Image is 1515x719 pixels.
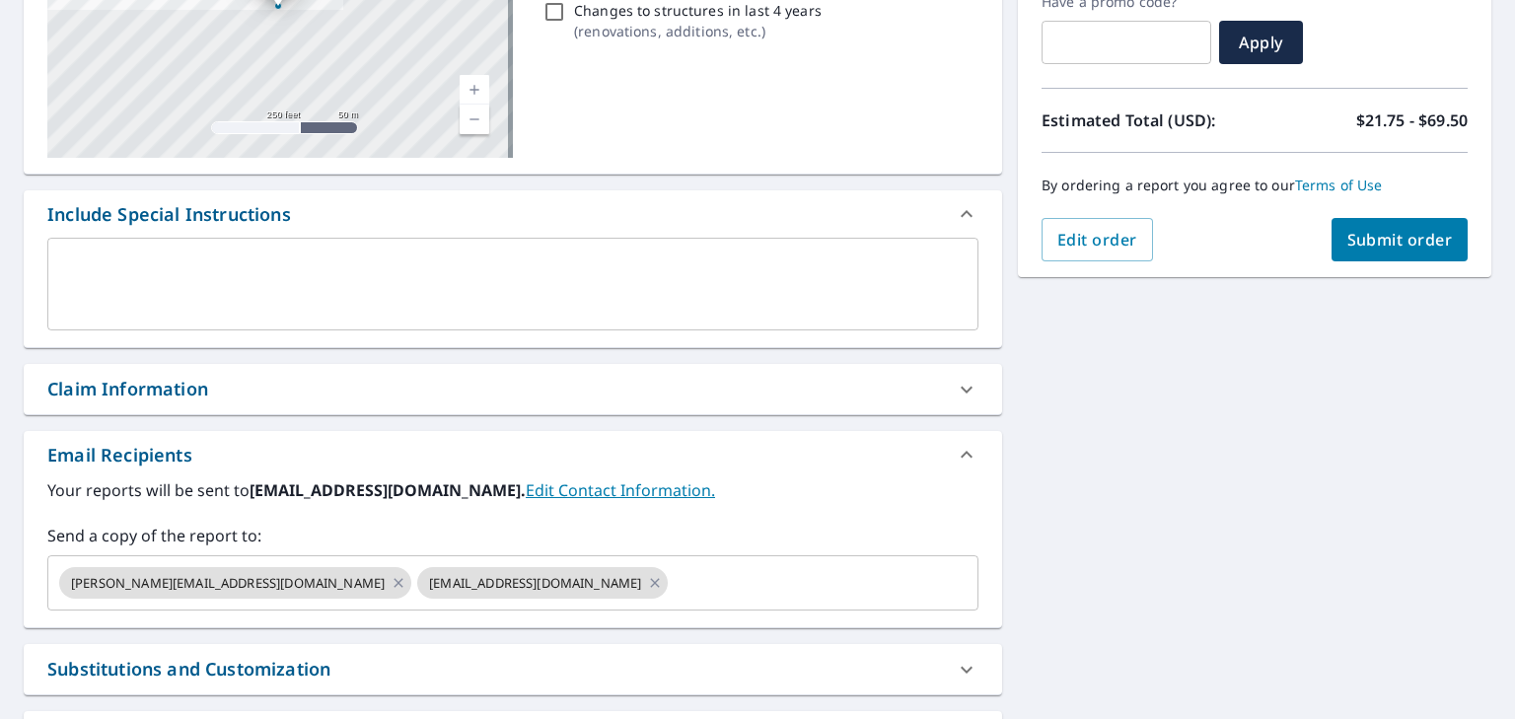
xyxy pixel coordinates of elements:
span: Edit order [1057,229,1137,251]
div: Include Special Instructions [47,201,291,228]
button: Edit order [1042,218,1153,261]
p: ( renovations, additions, etc. ) [574,21,822,41]
a: Current Level 17, Zoom In [460,75,489,105]
div: Email Recipients [47,442,192,468]
div: Substitutions and Customization [24,644,1002,694]
div: Substitutions and Customization [47,656,330,683]
button: Submit order [1332,218,1469,261]
b: [EMAIL_ADDRESS][DOMAIN_NAME]. [250,479,526,501]
span: [PERSON_NAME][EMAIL_ADDRESS][DOMAIN_NAME] [59,574,397,593]
label: Send a copy of the report to: [47,524,978,547]
span: [EMAIL_ADDRESS][DOMAIN_NAME] [417,574,653,593]
a: Terms of Use [1295,176,1383,194]
p: $21.75 - $69.50 [1356,108,1468,132]
button: Apply [1219,21,1303,64]
p: Estimated Total (USD): [1042,108,1255,132]
div: Email Recipients [24,431,1002,478]
div: [EMAIL_ADDRESS][DOMAIN_NAME] [417,567,668,599]
div: Claim Information [24,364,1002,414]
a: Current Level 17, Zoom Out [460,105,489,134]
div: Claim Information [47,376,208,402]
div: Include Special Instructions [24,190,1002,238]
a: EditContactInfo [526,479,715,501]
label: Your reports will be sent to [47,478,978,502]
div: [PERSON_NAME][EMAIL_ADDRESS][DOMAIN_NAME] [59,567,411,599]
span: Apply [1235,32,1287,53]
span: Submit order [1347,229,1453,251]
p: By ordering a report you agree to our [1042,177,1468,194]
